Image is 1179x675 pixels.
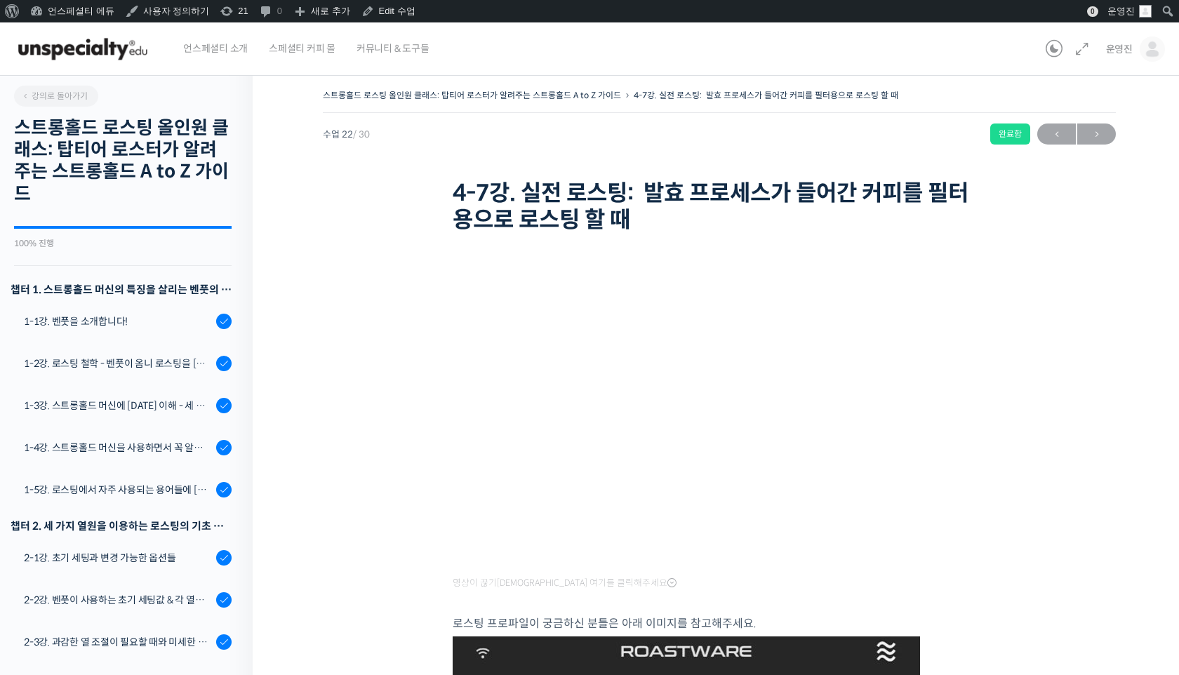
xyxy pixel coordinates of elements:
h3: 챕터 1. 스트롱홀드 머신의 특징을 살리는 벤풋의 로스팅 방식 [11,280,232,299]
h2: 스트롱홀드 로스팅 올인원 클래스: 탑티어 로스터가 알려주는 스트롱홀드 A to Z 가이드 [14,117,232,205]
div: 1-5강. 로스팅에서 자주 사용되는 용어들에 [DATE] 이해 [24,482,212,497]
a: 4-7강. 실전 로스팅: 발효 프로세스가 들어간 커피를 필터용으로 로스팅 할 때 [634,90,898,100]
h1: 4-7강. 실전 로스팅: 발효 프로세스가 들어간 커피를 필터용으로 로스팅 할 때 [453,180,986,234]
span: 커뮤니티 & 도구들 [357,22,429,75]
span: 운영진 [1106,43,1133,55]
p: 로스팅 프로파일이 궁금하신 분들은 아래 이미지를 참고해주세요. [453,614,986,633]
a: 커뮤니티 & 도구들 [349,22,437,76]
a: ←이전 [1037,123,1076,145]
a: 강의로 돌아가기 [14,86,98,107]
span: 강의로 돌아가기 [21,91,88,101]
a: 스페셜티 커피 몰 [262,22,342,76]
span: 영상이 끊기[DEMOGRAPHIC_DATA] 여기를 클릭해주세요 [453,577,677,589]
span: ← [1037,125,1076,144]
span: 0 [1087,6,1098,17]
a: 운영진 [1106,22,1165,76]
a: 다음→ [1077,123,1116,145]
div: 2-1강. 초기 세팅과 변경 가능한 옵션들 [24,550,212,566]
div: 1-4강. 스트롱홀드 머신을 사용하면서 꼭 알고 있어야 할 유의사항 [24,440,212,455]
div: 1-1강. 벤풋을 소개합니다! [24,314,212,329]
span: → [1077,125,1116,144]
span: / 30 [353,128,370,140]
div: 100% 진행 [14,239,232,248]
div: 1-2강. 로스팅 철학 - 벤풋이 옴니 로스팅을 [DATE] 않는 이유 [24,356,212,371]
div: 2-2강. 벤풋이 사용하는 초기 세팅값 & 각 열원이 하는 역할 [24,592,212,608]
span: 스페셜티 커피 몰 [269,22,335,75]
div: 2-3강. 과감한 열 조절이 필요할 때와 미세한 열 조절이 필요할 때 [24,634,212,650]
div: 1-3강. 스트롱홀드 머신에 [DATE] 이해 - 세 가지 열원이 만들어내는 변화 [24,398,212,413]
a: 스트롱홀드 로스팅 올인원 클래스: 탑티어 로스터가 알려주는 스트롱홀드 A to Z 가이드 [323,90,621,100]
div: 완료함 [990,123,1030,145]
span: 언스페셜티 소개 [183,22,248,75]
div: 챕터 2. 세 가지 열원을 이용하는 로스팅의 기초 설계 [11,516,232,535]
a: 언스페셜티 소개 [176,22,255,76]
span: 수업 22 [323,130,370,139]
